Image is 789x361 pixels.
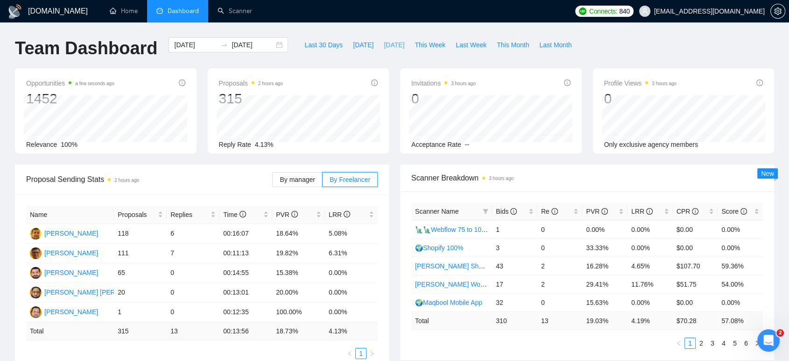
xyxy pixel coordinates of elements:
td: 0.00% [325,263,378,283]
span: This Week [415,40,445,50]
span: 840 [619,6,629,16]
td: 0 [167,263,219,283]
th: Proposals [114,206,167,224]
button: This Week [409,37,451,52]
span: LRR [329,211,350,218]
time: 2 hours ago [114,178,139,183]
td: 100.00% [272,303,325,322]
span: Last Month [539,40,571,50]
span: filter [483,209,488,214]
button: left [344,348,355,359]
td: 0.00% [627,238,673,257]
td: 33.33% [582,238,627,257]
li: Previous Page [673,338,684,349]
a: 1 [685,338,695,348]
span: By Freelancer [330,176,370,183]
img: MT [30,267,42,279]
td: $107.70 [673,257,718,275]
td: 310 [492,311,537,330]
span: info-circle [240,211,246,217]
td: 19.82% [272,244,325,263]
td: 0.00% [627,293,673,311]
td: 32 [492,293,537,311]
span: 4.13% [255,141,274,148]
span: info-circle [291,211,298,217]
span: PVR [586,208,608,215]
td: 0.00% [325,283,378,303]
span: Re [541,208,558,215]
span: info-circle [551,208,558,215]
a: SU[PERSON_NAME] [30,229,98,237]
a: setting [770,7,785,15]
span: info-circle [510,208,517,215]
span: info-circle [601,208,608,215]
td: 57.08 % [718,311,763,330]
td: $0.00 [673,293,718,311]
button: setting [770,4,785,19]
span: Proposals [118,209,156,220]
td: 4.19 % [627,311,673,330]
a: 3 [707,338,718,348]
td: 1 [114,303,167,322]
td: 0 [537,220,583,238]
td: 1 [492,220,537,238]
a: SA[PERSON_NAME] [30,249,98,256]
td: $0.00 [673,220,718,238]
span: Only exclusive agency members [604,141,698,148]
span: [DATE] [353,40,373,50]
td: 3 [492,238,537,257]
span: Relevance [26,141,57,148]
td: 43 [492,257,537,275]
td: 13 [167,322,219,340]
td: 54.00% [718,275,763,293]
td: 15.63% [582,293,627,311]
td: 5.08% [325,224,378,244]
td: 00:16:07 [219,224,272,244]
td: 00:11:13 [219,244,272,263]
td: 19.03 % [582,311,627,330]
td: 59.36% [718,257,763,275]
td: Total [411,311,492,330]
button: This Month [492,37,534,52]
td: 13 [537,311,583,330]
time: a few seconds ago [75,81,114,86]
td: 118 [114,224,167,244]
span: right [369,351,375,356]
span: Last Week [456,40,486,50]
td: 20 [114,283,167,303]
td: 0 [167,283,219,303]
td: 0 [537,293,583,311]
li: Previous Page [344,348,355,359]
td: 0.00% [718,293,763,311]
time: 2 hours ago [258,81,283,86]
span: info-circle [740,208,747,215]
span: Scanner Breakdown [411,172,763,184]
span: Dashboard [168,7,199,15]
td: 7 [167,244,219,263]
li: 4 [718,338,729,349]
span: info-circle [756,79,763,86]
span: to [220,41,228,49]
td: 0.00% [325,303,378,322]
td: 18.73 % [272,322,325,340]
span: Scanner Name [415,208,458,215]
time: 3 hours ago [489,176,514,181]
span: Reply Rate [219,141,251,148]
td: 18.64% [272,224,325,244]
button: [DATE] [348,37,379,52]
a: K[PERSON_NAME] [30,308,98,315]
a: MT[PERSON_NAME] [30,268,98,276]
div: 315 [219,90,283,108]
span: PVR [276,211,298,218]
button: Last Week [451,37,492,52]
td: Total [26,322,114,340]
time: 3 hours ago [451,81,476,86]
a: SZ[PERSON_NAME] [PERSON_NAME] [30,288,154,296]
span: New [761,170,774,177]
span: By manager [280,176,315,183]
td: 65 [114,263,167,283]
a: 4 [719,338,729,348]
img: SA [30,247,42,259]
img: K [30,306,42,318]
li: 2 [696,338,707,349]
